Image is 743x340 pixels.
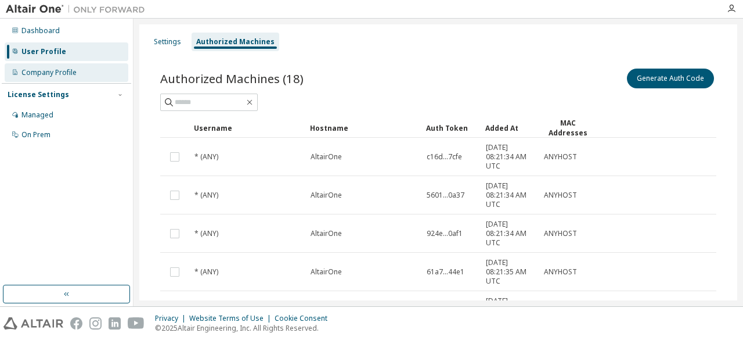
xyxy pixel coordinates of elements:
[544,152,577,162] span: ANYHOST
[89,317,102,330] img: instagram.svg
[194,191,218,200] span: * (ANY)
[21,130,51,139] div: On Prem
[8,90,69,99] div: License Settings
[311,267,342,277] span: AltairOne
[70,317,82,330] img: facebook.svg
[311,152,342,162] span: AltairOne
[486,258,533,286] span: [DATE] 08:21:35 AM UTC
[6,3,151,15] img: Altair One
[3,317,63,330] img: altair_logo.svg
[426,119,476,137] div: Auth Token
[189,314,275,323] div: Website Terms of Use
[21,26,60,35] div: Dashboard
[194,152,218,162] span: * (ANY)
[427,229,463,238] span: 924e...0af1
[311,229,342,238] span: AltairOne
[486,143,533,171] span: [DATE] 08:21:34 AM UTC
[21,68,77,77] div: Company Profile
[486,181,533,209] span: [DATE] 08:21:34 AM UTC
[485,119,534,137] div: Added At
[275,314,334,323] div: Cookie Consent
[311,191,342,200] span: AltairOne
[128,317,145,330] img: youtube.svg
[109,317,121,330] img: linkedin.svg
[544,267,577,277] span: ANYHOST
[310,119,417,137] div: Hostname
[427,191,464,200] span: 5601...0a37
[427,267,464,277] span: 61a7...44e1
[543,118,592,138] div: MAC Addresses
[486,296,533,324] span: [DATE] 08:21:35 AM UTC
[194,229,218,238] span: * (ANY)
[196,37,275,46] div: Authorized Machines
[21,47,66,56] div: User Profile
[486,220,533,248] span: [DATE] 08:21:34 AM UTC
[155,314,189,323] div: Privacy
[194,119,301,137] div: Username
[427,152,462,162] span: c16d...7cfe
[544,229,577,238] span: ANYHOST
[544,191,577,200] span: ANYHOST
[154,37,181,46] div: Settings
[155,323,334,333] p: © 2025 Altair Engineering, Inc. All Rights Reserved.
[627,69,714,88] button: Generate Auth Code
[194,267,218,277] span: * (ANY)
[21,110,53,120] div: Managed
[160,70,304,87] span: Authorized Machines (18)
